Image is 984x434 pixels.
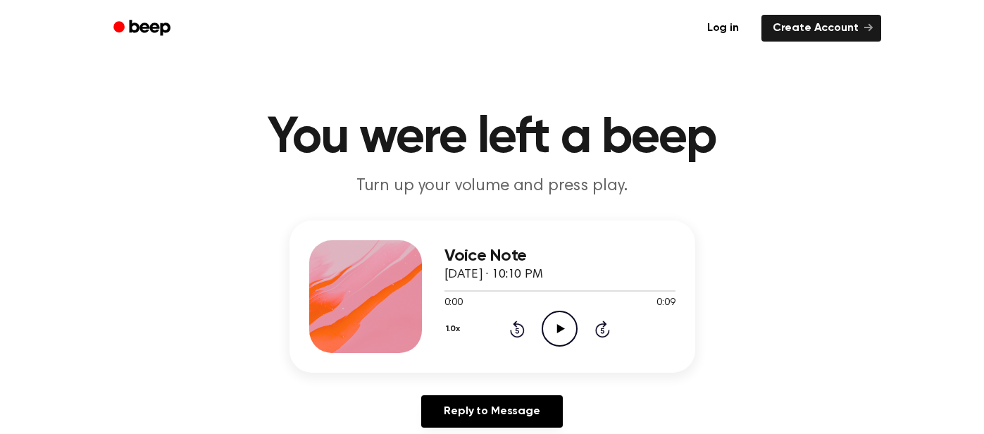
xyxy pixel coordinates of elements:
[444,317,466,341] button: 1.0x
[761,15,881,42] a: Create Account
[693,12,753,44] a: Log in
[444,296,463,311] span: 0:00
[444,268,543,281] span: [DATE] · 10:10 PM
[421,395,562,428] a: Reply to Message
[222,175,763,198] p: Turn up your volume and press play.
[132,113,853,163] h1: You were left a beep
[104,15,183,42] a: Beep
[656,296,675,311] span: 0:09
[444,247,675,266] h3: Voice Note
